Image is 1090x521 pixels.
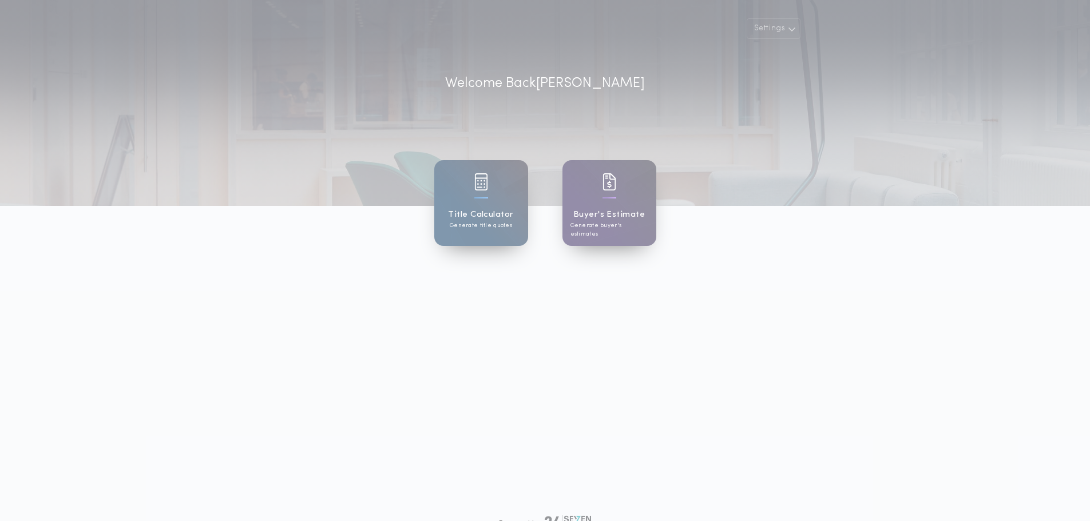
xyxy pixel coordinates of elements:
[603,173,616,190] img: card icon
[445,73,645,94] p: Welcome Back [PERSON_NAME]
[747,18,800,39] button: Settings
[474,173,488,190] img: card icon
[573,208,645,221] h1: Buyer's Estimate
[562,160,656,246] a: card iconBuyer's EstimateGenerate buyer's estimates
[434,160,528,246] a: card iconTitle CalculatorGenerate title quotes
[450,221,512,230] p: Generate title quotes
[448,208,513,221] h1: Title Calculator
[570,221,648,238] p: Generate buyer's estimates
